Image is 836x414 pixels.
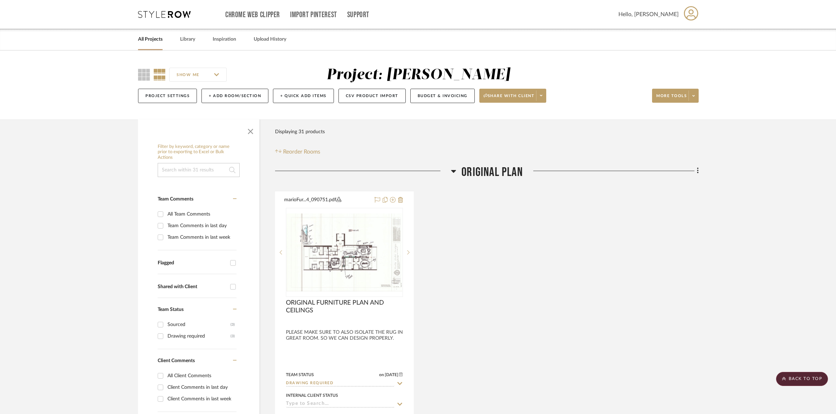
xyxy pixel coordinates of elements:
button: CSV Product Import [338,89,406,103]
h6: Filter by keyword, category or name prior to exporting to Excel or Bulk Actions [158,144,240,161]
a: Chrome Web Clipper [225,12,280,18]
button: marioFur...4_090751.pdf [284,196,370,204]
div: Internal Client Status [286,392,338,399]
button: Project Settings [138,89,197,103]
a: Support [347,12,369,18]
div: Sourced [167,319,231,330]
div: Flagged [158,260,227,266]
div: Team Comments in last day [167,220,235,231]
button: Budget & Invoicing [410,89,475,103]
button: Share with client [479,89,547,103]
div: Drawing required [167,331,231,342]
div: (3) [231,331,235,342]
div: (3) [231,319,235,330]
a: Inspiration [213,35,236,44]
button: Close [244,123,258,137]
a: All Projects [138,35,163,44]
div: Team Status [286,372,314,378]
span: Hello, [PERSON_NAME] [618,10,679,19]
input: Type to Search… [286,380,395,387]
span: ORIGINAL FURNITURE PLAN AND CEILINGS [286,299,403,314]
div: All Team Comments [167,209,235,220]
div: Shared with Client [158,284,227,290]
span: on [379,373,384,377]
input: Search within 31 results [158,163,240,177]
a: Library [180,35,195,44]
div: All Client Comments [167,370,235,381]
div: Displaying 31 products [275,125,325,139]
span: [DATE] [384,372,399,377]
div: Client Comments in last week [167,393,235,405]
div: Client Comments in last day [167,382,235,393]
span: More tools [656,93,687,104]
button: More tools [652,89,699,103]
span: Client Comments [158,358,195,363]
span: ORIGINAL PLAN [461,165,523,180]
input: Type to Search… [286,401,395,408]
span: Team Status [158,307,184,312]
span: Team Comments [158,197,193,202]
button: Reorder Rooms [275,148,320,156]
a: Upload History [254,35,286,44]
button: + Quick Add Items [273,89,334,103]
span: Share with client [484,93,535,104]
button: + Add Room/Section [201,89,268,103]
div: Project: [PERSON_NAME] [327,68,510,82]
img: ORIGINAL FURNITURE PLAN AND CEILINGS [287,213,402,291]
span: Reorder Rooms [283,148,320,156]
scroll-to-top-button: BACK TO TOP [776,372,828,386]
div: Team Comments in last week [167,232,235,243]
a: Import Pinterest [290,12,337,18]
